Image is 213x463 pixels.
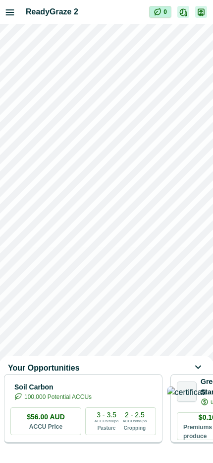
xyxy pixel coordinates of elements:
[167,386,207,396] img: certification logo
[29,422,62,431] p: ACCU Price
[97,411,116,418] p: 3 - 3.5
[24,392,92,401] p: 100,000 Potential ACCUs
[8,362,80,374] p: Your Opportunities
[124,424,146,432] p: Cropping
[27,412,65,422] p: $56.00 AUD
[95,418,119,424] p: ACCUs/ha/pa
[98,424,116,432] p: Pasture
[125,411,145,418] p: 2 - 2.5
[14,382,92,392] p: Soil Carbon
[123,418,147,424] p: ACCUs/ha/pa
